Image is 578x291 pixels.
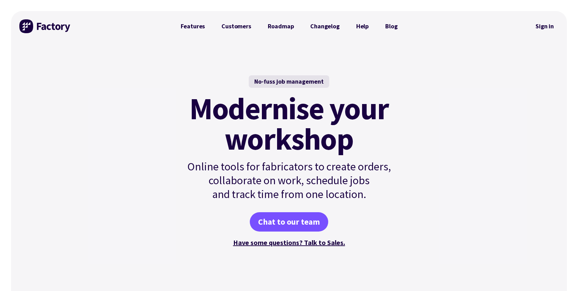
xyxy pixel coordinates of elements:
[233,238,345,247] a: Have some questions? Talk to Sales.
[531,18,559,34] nav: Secondary Navigation
[259,19,302,33] a: Roadmap
[348,19,377,33] a: Help
[172,160,406,201] p: Online tools for fabricators to create orders, collaborate on work, schedule jobs and track time ...
[531,18,559,34] a: Sign in
[19,19,71,33] img: Factory
[213,19,259,33] a: Customers
[249,75,329,88] div: No-fuss job management
[189,93,389,154] mark: Modernise your workshop
[172,19,406,33] nav: Primary Navigation
[302,19,348,33] a: Changelog
[250,212,328,232] a: Chat to our team
[377,19,406,33] a: Blog
[172,19,214,33] a: Features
